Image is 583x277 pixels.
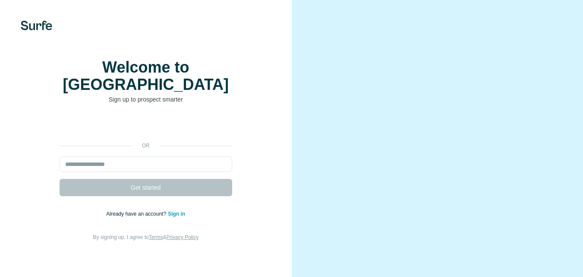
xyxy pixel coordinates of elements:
span: By signing up, I agree to & [93,234,199,240]
a: Terms [149,234,163,240]
a: Privacy Policy [166,234,199,240]
span: Already have an account? [106,211,168,217]
p: Sign up to prospect smarter [60,95,232,104]
a: Sign in [168,211,185,217]
p: or [132,142,160,150]
img: Surfe's logo [21,21,52,30]
h1: Welcome to [GEOGRAPHIC_DATA] [60,59,232,93]
iframe: Sign in with Google Button [55,117,236,136]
